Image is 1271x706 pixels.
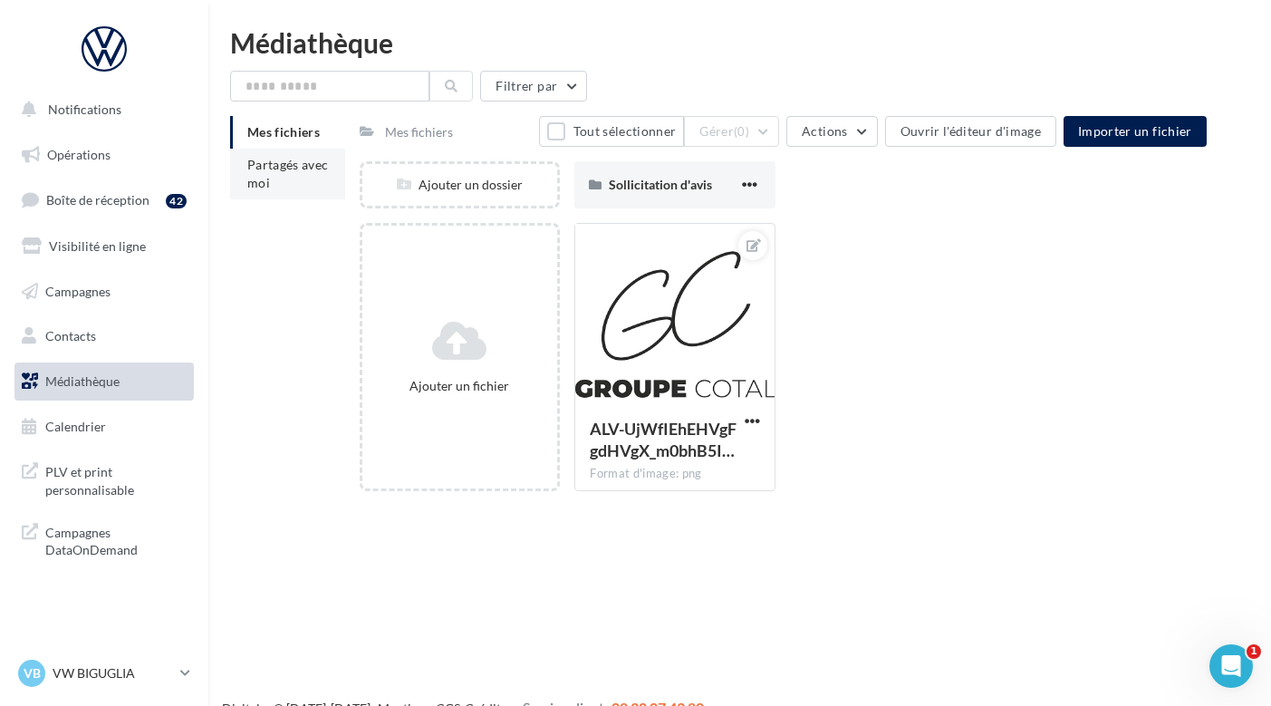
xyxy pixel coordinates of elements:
[362,176,558,194] div: Ajouter un dossier
[47,147,111,162] span: Opérations
[684,116,779,147] button: Gérer(0)
[45,520,187,559] span: Campagnes DataOnDemand
[370,377,551,395] div: Ajouter un fichier
[11,136,197,174] a: Opérations
[11,180,197,219] a: Boîte de réception42
[11,317,197,355] a: Contacts
[385,123,453,141] div: Mes fichiers
[14,656,194,691] a: VB VW BIGUGLIA
[734,124,749,139] span: (0)
[45,328,96,343] span: Contacts
[247,124,320,140] span: Mes fichiers
[802,123,847,139] span: Actions
[49,238,146,254] span: Visibilité en ligne
[590,419,737,460] span: ALV-UjWfIEhEHVgFgdHVgX_m0bhB5IdSY-J9zEBVKNf0-cpfNbylzaub
[230,29,1249,56] div: Médiathèque
[247,157,329,190] span: Partagés avec moi
[1064,116,1207,147] button: Importer un fichier
[11,91,190,129] button: Notifications
[590,466,760,482] div: Format d'image: png
[45,283,111,298] span: Campagnes
[11,363,197,401] a: Médiathèque
[11,513,197,566] a: Campagnes DataOnDemand
[480,71,587,102] button: Filtrer par
[1247,644,1261,659] span: 1
[1078,123,1192,139] span: Importer un fichier
[1209,644,1253,688] iframe: Intercom live chat
[786,116,877,147] button: Actions
[45,459,187,498] span: PLV et print personnalisable
[539,116,684,147] button: Tout sélectionner
[609,177,712,192] span: Sollicitation d'avis
[24,664,41,682] span: VB
[46,192,149,208] span: Boîte de réception
[53,664,173,682] p: VW BIGUGLIA
[45,373,120,389] span: Médiathèque
[166,194,187,208] div: 42
[11,227,197,266] a: Visibilité en ligne
[11,273,197,311] a: Campagnes
[45,419,106,434] span: Calendrier
[11,452,197,506] a: PLV et print personnalisable
[885,116,1056,147] button: Ouvrir l'éditeur d'image
[48,102,121,117] span: Notifications
[11,408,197,446] a: Calendrier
